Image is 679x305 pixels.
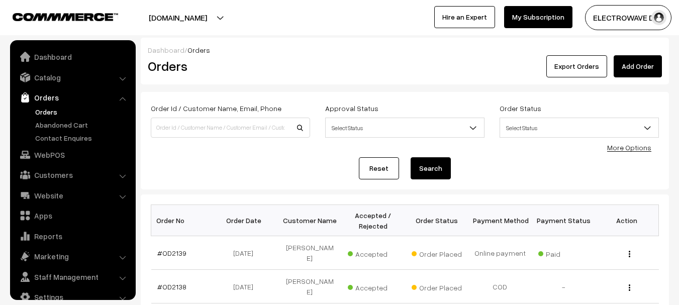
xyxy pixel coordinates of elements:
[157,249,186,257] a: #OD2139
[148,45,662,55] div: /
[148,58,309,74] h2: Orders
[13,268,132,286] a: Staff Management
[326,119,484,137] span: Select Status
[500,103,541,114] label: Order Status
[278,205,341,236] th: Customer Name
[215,236,278,270] td: [DATE]
[33,120,132,130] a: Abandoned Cart
[215,270,278,303] td: [DATE]
[546,55,607,77] button: Export Orders
[629,284,630,291] img: Menu
[468,236,532,270] td: Online payment
[614,55,662,77] a: Add Order
[500,119,658,137] span: Select Status
[412,280,462,293] span: Order Placed
[500,118,659,138] span: Select Status
[13,88,132,107] a: Orders
[532,270,595,303] td: -
[651,10,666,25] img: user
[411,157,451,179] button: Search
[468,205,532,236] th: Payment Method
[13,247,132,265] a: Marketing
[148,46,184,54] a: Dashboard
[13,146,132,164] a: WebPOS
[151,205,215,236] th: Order No
[13,68,132,86] a: Catalog
[532,205,595,236] th: Payment Status
[468,270,532,303] td: COD
[348,246,398,259] span: Accepted
[151,103,281,114] label: Order Id / Customer Name, Email, Phone
[13,13,118,21] img: COMMMERCE
[13,166,132,184] a: Customers
[412,246,462,259] span: Order Placed
[157,282,186,291] a: #OD2138
[278,270,341,303] td: [PERSON_NAME]
[325,103,378,114] label: Approval Status
[538,246,589,259] span: Paid
[629,251,630,257] img: Menu
[348,280,398,293] span: Accepted
[187,46,210,54] span: Orders
[13,186,132,205] a: Website
[434,6,495,28] a: Hire an Expert
[151,118,310,138] input: Order Id / Customer Name / Customer Email / Customer Phone
[405,205,468,236] th: Order Status
[114,5,242,30] button: [DOMAIN_NAME]
[13,207,132,225] a: Apps
[607,143,651,152] a: More Options
[13,227,132,245] a: Reports
[341,205,405,236] th: Accepted / Rejected
[325,118,484,138] span: Select Status
[215,205,278,236] th: Order Date
[504,6,572,28] a: My Subscription
[33,133,132,143] a: Contact Enquires
[33,107,132,117] a: Orders
[278,236,341,270] td: [PERSON_NAME]
[359,157,399,179] a: Reset
[13,48,132,66] a: Dashboard
[595,205,658,236] th: Action
[13,10,101,22] a: COMMMERCE
[585,5,671,30] button: ELECTROWAVE DE…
